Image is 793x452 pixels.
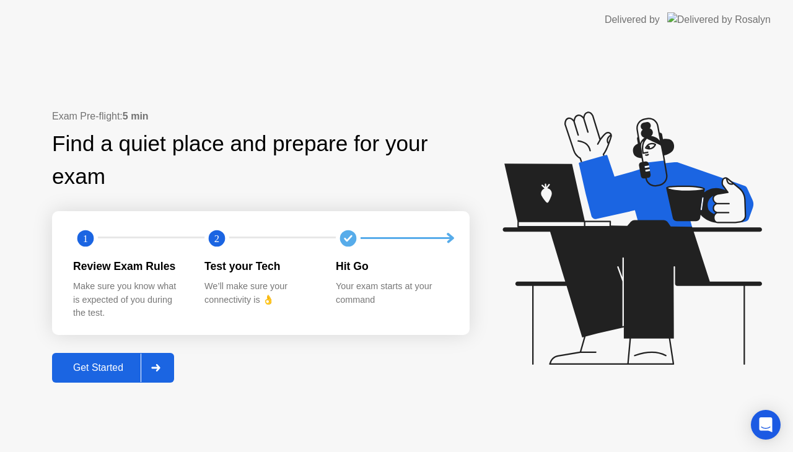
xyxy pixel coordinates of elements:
img: Delivered by Rosalyn [667,12,771,27]
text: 2 [214,232,219,244]
text: 1 [83,232,88,244]
button: Get Started [52,353,174,383]
div: Open Intercom Messenger [751,410,781,440]
div: Delivered by [605,12,660,27]
div: Find a quiet place and prepare for your exam [52,128,470,193]
div: Your exam starts at your command [336,280,447,306]
div: Get Started [56,362,141,373]
div: We’ll make sure your connectivity is 👌 [204,280,316,306]
div: Hit Go [336,258,447,274]
div: Review Exam Rules [73,258,185,274]
div: Make sure you know what is expected of you during the test. [73,280,185,320]
div: Test your Tech [204,258,316,274]
b: 5 min [123,111,149,121]
div: Exam Pre-flight: [52,109,470,124]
